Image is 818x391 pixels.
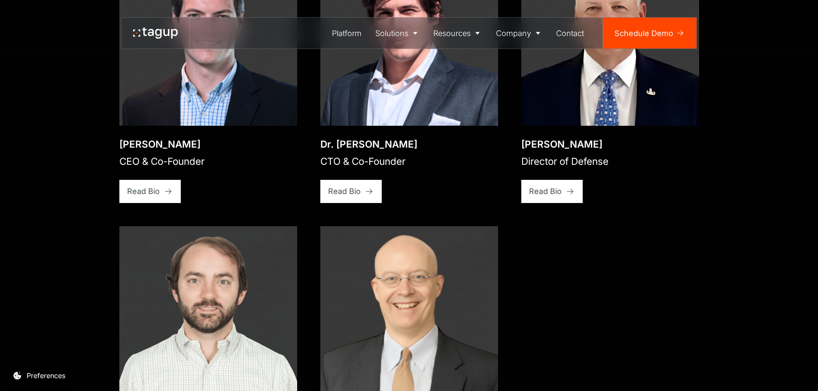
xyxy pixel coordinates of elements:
[614,27,673,39] div: Schedule Demo
[556,27,584,39] div: Contact
[325,18,369,48] a: Platform
[368,18,427,48] a: Solutions
[433,27,471,39] div: Resources
[27,370,65,381] div: Preferences
[427,18,490,48] a: Resources
[550,18,591,48] a: Contact
[496,27,531,39] div: Company
[119,155,204,168] div: CEO & Co-Founder
[328,185,361,197] div: Read Bio
[521,180,583,203] a: Read Bio
[320,155,417,168] div: CTO & Co-Founder
[521,155,608,168] div: Director of Defense
[332,27,362,39] div: Platform
[529,185,562,197] div: Read Bio
[320,137,417,151] div: Dr. [PERSON_NAME]
[320,180,382,203] a: Read Bio
[119,180,181,203] a: Read Bio
[127,185,160,197] div: Read Bio
[375,27,408,39] div: Solutions
[119,137,204,151] div: [PERSON_NAME]
[521,137,608,151] div: [PERSON_NAME]
[603,18,696,48] a: Schedule Demo
[489,18,550,48] a: Company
